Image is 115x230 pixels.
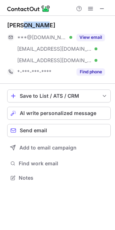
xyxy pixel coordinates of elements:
span: [EMAIL_ADDRESS][DOMAIN_NAME] [17,46,92,52]
button: Find work email [7,158,111,169]
span: Add to email campaign [19,145,77,151]
button: Notes [7,173,111,183]
button: save-profile-one-click [7,89,111,102]
span: Notes [19,175,108,181]
span: Find work email [19,160,108,167]
img: ContactOut v5.3.10 [7,4,50,13]
button: Send email [7,124,111,137]
div: Save to List / ATS / CRM [20,93,98,99]
span: Send email [20,128,47,133]
button: Add to email campaign [7,141,111,154]
span: AI write personalized message [20,110,96,116]
button: AI write personalized message [7,107,111,120]
div: [PERSON_NAME] [7,22,55,29]
span: ***@[DOMAIN_NAME] [17,34,67,41]
button: Reveal Button [77,68,105,75]
button: Reveal Button [77,34,105,41]
span: [EMAIL_ADDRESS][DOMAIN_NAME] [17,57,92,64]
